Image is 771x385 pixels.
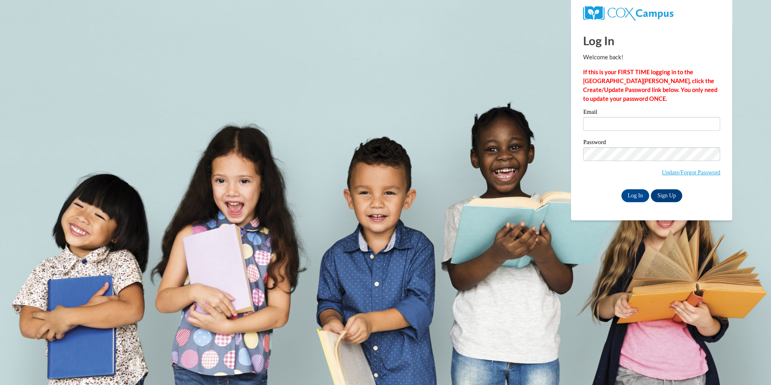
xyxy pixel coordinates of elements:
label: Password [583,139,720,147]
a: Sign Up [651,189,682,202]
h1: Log In [583,32,720,49]
strong: If this is your FIRST TIME logging in to the [GEOGRAPHIC_DATA][PERSON_NAME], click the Create/Upd... [583,69,717,102]
input: Log In [621,189,650,202]
label: Email [583,109,720,117]
p: Welcome back! [583,53,720,62]
img: COX Campus [583,6,673,21]
a: Update/Forgot Password [662,169,720,176]
a: COX Campus [583,9,673,16]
